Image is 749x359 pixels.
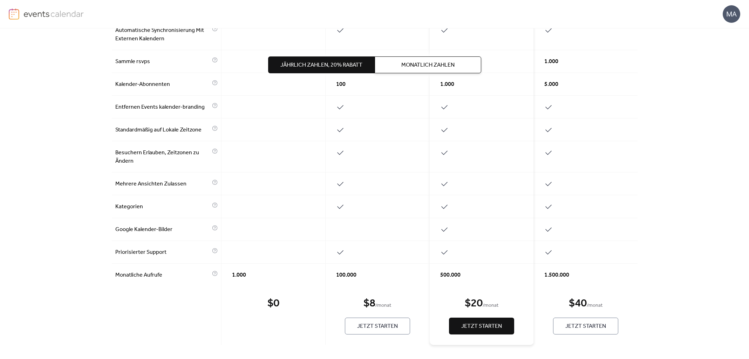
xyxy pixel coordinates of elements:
span: Priorisierter Support [115,248,210,257]
button: Monatlich Zahlen [375,56,481,73]
span: Jetzt Starten [357,322,398,331]
span: Mehrere Ansichten Zulassen [115,180,210,188]
div: $ 40 [569,297,587,311]
span: 100.000 [336,271,356,279]
div: $ 20 [465,297,483,311]
span: / monat [375,302,391,310]
span: Monatliche Aufrufe [115,271,210,279]
img: logo-type [23,8,84,19]
span: 1.000 [232,271,246,279]
span: 5.000 [544,80,558,89]
button: Jetzt Starten [345,318,410,334]
span: Kalender-Abonnenten [115,80,210,89]
div: $ 8 [363,297,375,311]
span: Entfernen Events kalender-branding [115,103,210,111]
div: MA [723,5,740,23]
span: / monat [587,302,602,310]
span: Monatlich Zahlen [401,61,455,69]
span: Google Kalender-Bilder [115,225,210,234]
span: / monat [483,302,498,310]
span: Jetzt Starten [565,322,606,331]
button: Jetzt Starten [449,318,514,334]
img: logo [9,8,19,20]
span: Standardmäßig auf Lokale Zeitzone [115,126,210,134]
button: Jährlich Zahlen, 20% rabatt [268,56,375,73]
span: 500.000 [440,271,461,279]
span: 1.000 [544,57,558,66]
span: 1.500.000 [544,271,569,279]
span: Jährlich Zahlen, 20% rabatt [280,61,362,69]
button: Jetzt Starten [553,318,618,334]
span: Besuchern Erlauben, Zeitzonen zu Ändern [115,149,210,165]
span: Sammle rsvps [115,57,210,66]
span: Jetzt Starten [461,322,502,331]
span: Kategorien [115,203,210,211]
span: Automatische Synchronisierung Mit Externen Kalendern [115,26,210,43]
div: $ 0 [267,297,279,311]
